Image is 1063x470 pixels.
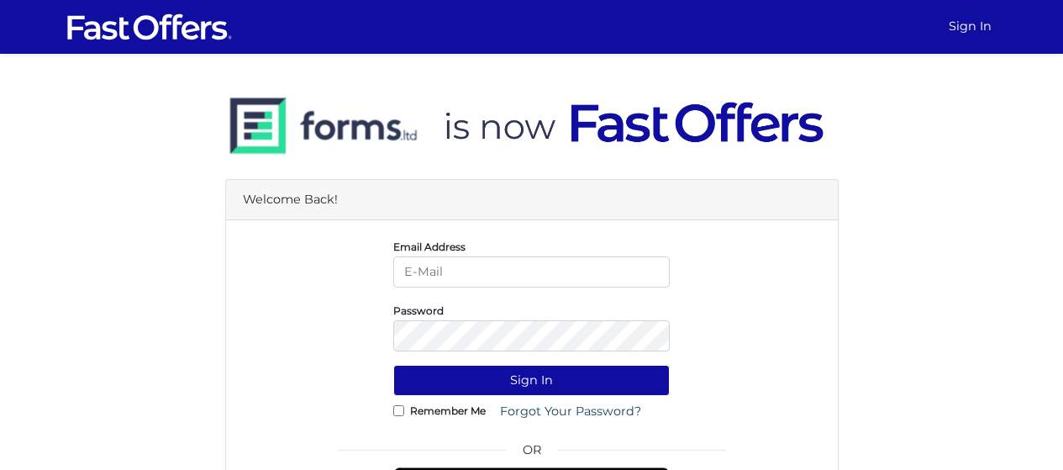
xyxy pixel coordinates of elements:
[410,409,486,413] label: Remember Me
[393,365,670,396] button: Sign In
[942,10,998,43] a: Sign In
[393,245,466,249] label: Email Address
[489,396,652,427] a: Forgot Your Password?
[226,180,838,220] div: Welcome Back!
[393,309,444,313] label: Password
[393,256,670,288] input: E-Mail
[393,441,670,467] span: OR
